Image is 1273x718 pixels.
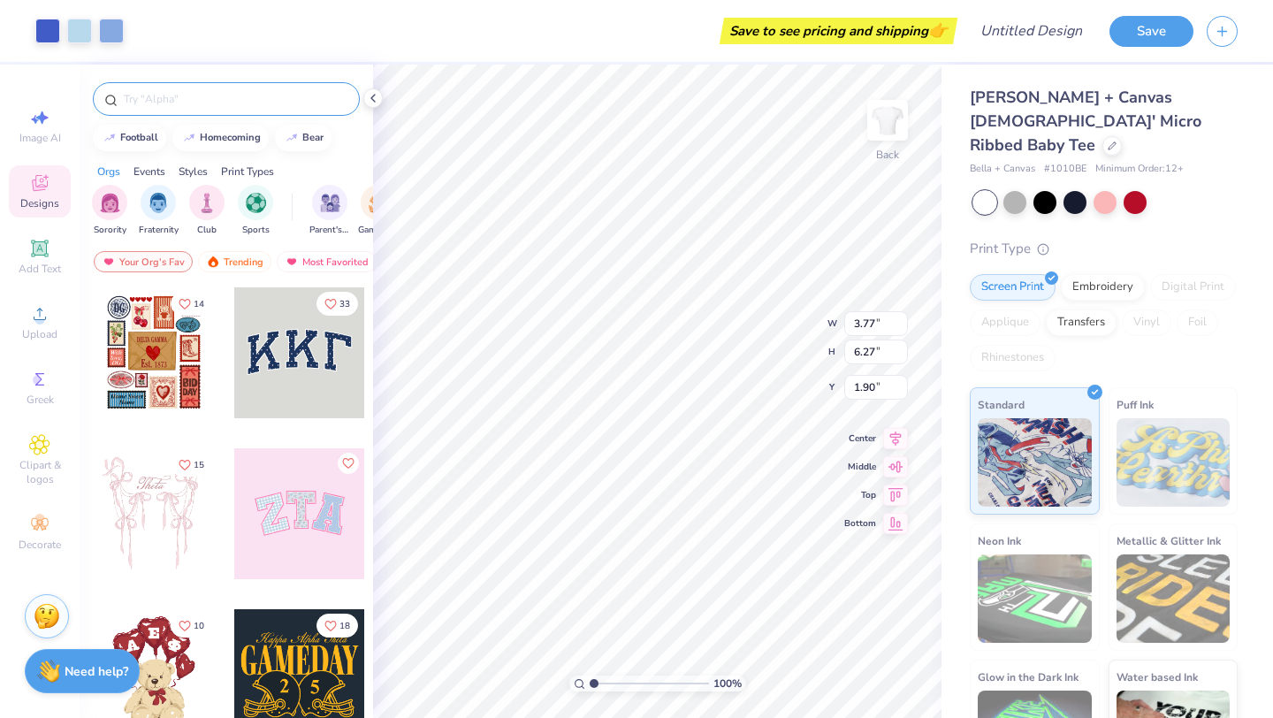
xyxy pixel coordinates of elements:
[65,663,128,680] strong: Need help?
[309,224,350,237] span: Parent's Weekend
[179,164,208,179] div: Styles
[844,432,876,445] span: Center
[358,185,399,237] button: filter button
[1044,162,1086,177] span: # 1010BE
[27,393,54,407] span: Greek
[189,185,225,237] button: filter button
[966,13,1096,49] input: Untitled Design
[844,461,876,473] span: Middle
[197,193,217,213] img: Club Image
[139,224,179,237] span: Fraternity
[9,458,71,486] span: Clipart & logos
[844,517,876,530] span: Bottom
[275,125,332,151] button: bear
[19,131,61,145] span: Image AI
[122,90,348,108] input: Try "Alpha"
[978,418,1092,507] img: Standard
[194,622,204,630] span: 10
[197,224,217,237] span: Club
[978,554,1092,643] img: Neon Ink
[19,262,61,276] span: Add Text
[20,196,59,210] span: Designs
[970,239,1238,259] div: Print Type
[970,162,1035,177] span: Bella + Canvas
[338,453,359,474] button: Like
[844,489,876,501] span: Top
[133,164,165,179] div: Events
[876,147,899,163] div: Back
[198,251,271,272] div: Trending
[1117,531,1221,550] span: Metallic & Glitter Ink
[309,185,350,237] button: filter button
[1117,395,1154,414] span: Puff Ink
[870,103,905,138] img: Back
[194,300,204,309] span: 14
[358,185,399,237] div: filter for Game Day
[139,185,179,237] button: filter button
[139,185,179,237] div: filter for Fraternity
[1122,309,1171,336] div: Vinyl
[302,133,324,142] div: bear
[1117,418,1231,507] img: Puff Ink
[100,193,120,213] img: Sorority Image
[1109,16,1193,47] button: Save
[369,193,389,213] img: Game Day Image
[94,224,126,237] span: Sorority
[978,668,1079,686] span: Glow in the Dark Ink
[149,193,168,213] img: Fraternity Image
[1061,274,1145,301] div: Embroidery
[978,395,1025,414] span: Standard
[171,292,212,316] button: Like
[221,164,274,179] div: Print Types
[316,292,358,316] button: Like
[1046,309,1117,336] div: Transfers
[182,133,196,143] img: trend_line.gif
[102,256,116,268] img: most_fav.gif
[970,309,1041,336] div: Applique
[92,185,127,237] div: filter for Sorority
[1117,668,1198,686] span: Water based Ink
[339,300,350,309] span: 33
[1177,309,1218,336] div: Foil
[970,345,1056,371] div: Rhinestones
[285,133,299,143] img: trend_line.gif
[1150,274,1236,301] div: Digital Print
[246,193,266,213] img: Sports Image
[172,125,269,151] button: homecoming
[19,538,61,552] span: Decorate
[97,164,120,179] div: Orgs
[320,193,340,213] img: Parent's Weekend Image
[22,327,57,341] span: Upload
[724,18,953,44] div: Save to see pricing and shipping
[194,461,204,470] span: 15
[171,453,212,477] button: Like
[309,185,350,237] div: filter for Parent's Weekend
[200,133,261,142] div: homecoming
[93,125,166,151] button: football
[339,622,350,630] span: 18
[103,133,117,143] img: trend_line.gif
[120,133,158,142] div: football
[285,256,299,268] img: most_fav.gif
[978,531,1021,550] span: Neon Ink
[92,185,127,237] button: filter button
[1095,162,1184,177] span: Minimum Order: 12 +
[171,614,212,638] button: Like
[928,19,948,41] span: 👉
[358,224,399,237] span: Game Day
[238,185,273,237] div: filter for Sports
[94,251,193,272] div: Your Org's Fav
[970,87,1201,156] span: [PERSON_NAME] + Canvas [DEMOGRAPHIC_DATA]' Micro Ribbed Baby Tee
[206,256,220,268] img: trending.gif
[713,676,742,691] span: 100 %
[1117,554,1231,643] img: Metallic & Glitter Ink
[189,185,225,237] div: filter for Club
[277,251,377,272] div: Most Favorited
[316,614,358,638] button: Like
[238,185,273,237] button: filter button
[242,224,270,237] span: Sports
[970,274,1056,301] div: Screen Print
